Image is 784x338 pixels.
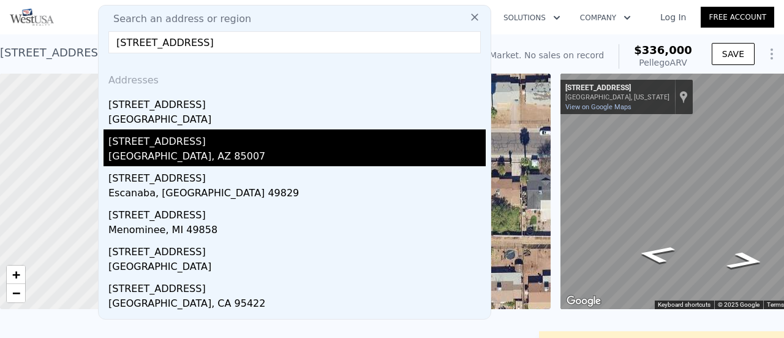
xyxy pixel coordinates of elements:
img: Pellego [10,9,54,26]
span: Search an address or region [104,12,251,26]
div: Addresses [104,63,486,93]
div: [GEOGRAPHIC_DATA], AZ 85007 [108,149,486,166]
div: [GEOGRAPHIC_DATA] [108,259,486,277]
button: SAVE [712,43,755,65]
button: Keyboard shortcuts [658,301,710,309]
div: [STREET_ADDRESS] [108,313,486,333]
button: Solutions [494,7,570,29]
a: Free Account [701,7,774,28]
div: [STREET_ADDRESS] [108,166,486,186]
path: Go West, W Sonora St [710,247,781,274]
div: Off Market. No sales on record [474,49,604,61]
div: Menominee, MI 49858 [108,223,486,240]
div: [STREET_ADDRESS] [108,277,486,296]
div: [GEOGRAPHIC_DATA], CA 95422 [108,296,486,313]
img: Google [563,293,604,309]
a: Zoom out [7,284,25,302]
input: Enter an address, city, region, neighborhood or zip code [108,31,481,53]
span: $336,000 [634,44,692,56]
a: Show location on map [679,90,688,104]
button: Company [570,7,641,29]
div: Pellego ARV [634,56,692,69]
div: Escanaba, [GEOGRAPHIC_DATA] 49829 [108,186,486,203]
div: [STREET_ADDRESS] [108,93,486,112]
div: [GEOGRAPHIC_DATA] [108,112,486,129]
a: Open this area in Google Maps (opens a new window) [563,293,604,309]
div: [GEOGRAPHIC_DATA], [US_STATE] [565,93,669,101]
span: © 2025 Google [718,301,759,308]
button: Show Options [759,42,784,66]
span: − [12,285,20,301]
path: Go East, W Sonora St [621,241,692,267]
a: Zoom in [7,266,25,284]
a: View on Google Maps [565,103,631,111]
div: [STREET_ADDRESS] [565,83,669,93]
span: + [12,267,20,282]
div: [STREET_ADDRESS] [108,203,486,223]
div: [STREET_ADDRESS] [108,129,486,149]
a: Log In [646,11,701,23]
div: [STREET_ADDRESS] [108,240,486,259]
a: Terms (opens in new tab) [767,301,784,308]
